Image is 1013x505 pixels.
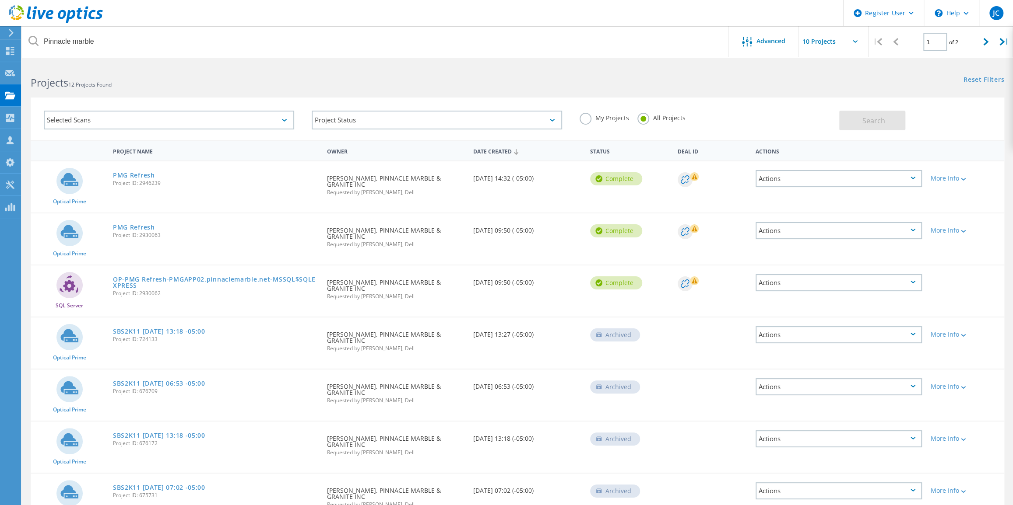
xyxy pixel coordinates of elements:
[113,389,318,394] span: Project ID: 676709
[839,111,905,130] button: Search
[469,421,586,450] div: [DATE] 13:18 (-05:00)
[756,378,922,395] div: Actions
[469,265,586,294] div: [DATE] 09:50 (-05:00)
[113,337,318,342] span: Project ID: 724133
[590,484,640,498] div: Archived
[327,242,464,247] span: Requested by [PERSON_NAME], Dell
[53,407,86,412] span: Optical Prime
[931,227,1000,233] div: More Info
[113,276,318,289] a: OP-PMG Refresh-PMGAPP02.pinnaclemarble.net-MSSQL$SQLEXPRESS
[756,274,922,291] div: Actions
[590,432,640,446] div: Archived
[327,294,464,299] span: Requested by [PERSON_NAME], Dell
[113,484,205,491] a: SBS2K11 [DATE] 07:02 -05:00
[113,172,155,178] a: PMG Refresh
[590,328,640,341] div: Archived
[673,143,751,159] div: Deal Id
[931,383,1000,390] div: More Info
[931,435,1000,442] div: More Info
[109,143,323,159] div: Project Name
[113,233,318,238] span: Project ID: 2930063
[113,181,318,186] span: Project ID: 2946239
[68,81,112,88] span: 12 Projects Found
[862,116,885,125] span: Search
[756,430,922,447] div: Actions
[590,172,642,185] div: Complete
[44,111,294,129] div: Selected Scans
[53,251,86,256] span: Optical Prime
[327,450,464,455] span: Requested by [PERSON_NAME], Dell
[327,398,464,403] span: Requested by [PERSON_NAME], Dell
[53,459,86,464] span: Optical Prime
[756,326,922,343] div: Actions
[590,276,642,289] div: Complete
[931,331,1000,338] div: More Info
[113,432,205,439] a: SBS2K11 [DATE] 13:18 -05:00
[756,222,922,239] div: Actions
[949,38,958,46] span: of 2
[586,143,673,159] div: Status
[590,380,640,394] div: Archived
[323,213,469,256] div: [PERSON_NAME], PINNACLE MARBLE & GRANITE INC
[53,199,86,204] span: Optical Prime
[580,113,629,121] label: My Projects
[113,380,205,387] a: SBS2K11 [DATE] 06:53 -05:00
[469,369,586,398] div: [DATE] 06:53 (-05:00)
[323,143,469,159] div: Owner
[22,26,729,57] input: Search projects by name, owner, ID, company, etc
[113,328,205,334] a: SBS2K11 [DATE] 13:18 -05:00
[993,10,999,17] span: JC
[751,143,926,159] div: Actions
[756,170,922,187] div: Actions
[56,303,83,308] span: SQL Server
[31,76,68,90] b: Projects
[935,9,943,17] svg: \n
[869,26,886,57] div: |
[323,317,469,360] div: [PERSON_NAME], PINNACLE MARBLE & GRANITE INC
[113,441,318,446] span: Project ID: 676172
[323,161,469,204] div: [PERSON_NAME], PINNACLE MARBLE & GRANITE INC
[469,161,586,190] div: [DATE] 14:32 (-05:00)
[964,77,1004,84] a: Reset Filters
[113,224,155,230] a: PMG Refresh
[113,291,318,296] span: Project ID: 2930062
[469,213,586,242] div: [DATE] 09:50 (-05:00)
[469,474,586,502] div: [DATE] 07:02 (-05:00)
[995,26,1013,57] div: |
[323,369,469,412] div: [PERSON_NAME], PINNACLE MARBLE & GRANITE INC
[590,224,642,237] div: Complete
[113,493,318,498] span: Project ID: 675731
[323,265,469,308] div: [PERSON_NAME], PINNACLE MARBLE & GRANITE INC
[637,113,685,121] label: All Projects
[756,482,922,499] div: Actions
[323,421,469,464] div: [PERSON_NAME], PINNACLE MARBLE & GRANITE INC
[756,38,785,44] span: Advanced
[9,18,103,24] a: Live Optics Dashboard
[469,317,586,346] div: [DATE] 13:27 (-05:00)
[931,488,1000,494] div: More Info
[327,190,464,195] span: Requested by [PERSON_NAME], Dell
[53,355,86,360] span: Optical Prime
[469,143,586,159] div: Date Created
[931,175,1000,181] div: More Info
[312,111,562,129] div: Project Status
[327,346,464,351] span: Requested by [PERSON_NAME], Dell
